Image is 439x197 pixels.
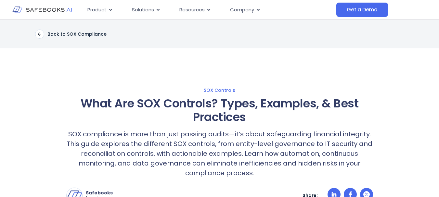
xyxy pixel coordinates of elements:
[47,31,107,37] p: Back to SOX Compliance
[66,129,373,178] p: SOX compliance is more than just passing audits—it’s about safeguarding financial integrity. This...
[336,3,388,17] a: Get a Demo
[347,6,378,13] span: Get a Demo
[86,190,130,196] p: Safebooks
[87,6,107,14] span: Product
[132,6,154,14] span: Solutions
[82,4,336,16] div: Menu Toggle
[66,97,373,124] h1: What Are SOX Controls? Types, Examples, & Best Practices
[230,6,254,14] span: Company
[35,30,107,39] a: Back to SOX Compliance
[6,87,433,93] a: SOX Controls
[82,4,336,16] nav: Menu
[179,6,205,14] span: Resources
